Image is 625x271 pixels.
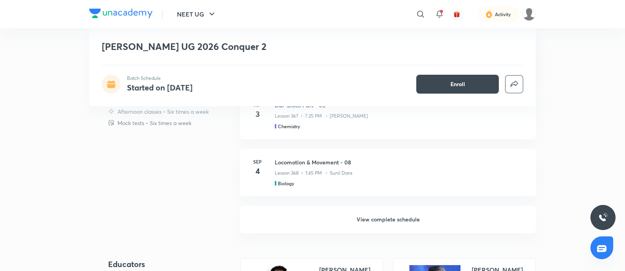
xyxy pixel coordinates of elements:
[450,80,465,88] span: Enroll
[250,108,265,120] h4: 3
[102,41,410,52] h1: [PERSON_NAME] UG 2026 Conquer 2
[522,7,536,21] img: Gopal ram
[416,75,499,94] button: Enroll
[127,75,193,82] p: Batch Schedule
[598,213,608,222] img: ttu
[275,112,368,120] p: Lesson 367 • 7:25 PM • [PERSON_NAME]
[275,158,526,166] h3: Locomotion & Movement - 08
[450,8,463,20] button: avatar
[108,258,215,270] h4: Educators
[118,107,209,116] p: Afternoon classes • Six times a week
[118,119,191,127] p: Mock tests • Six times a week
[240,92,536,149] a: Sep3D&F Block Part - 05Lesson 367 • 7:25 PM • [PERSON_NAME]Chemistry
[453,11,460,18] img: avatar
[250,165,265,177] h4: 4
[172,6,221,22] button: NEET UG
[240,206,536,233] h6: View complete schedule
[89,9,153,18] img: Company Logo
[250,158,265,165] h6: Sep
[278,123,300,130] h5: Chemistry
[275,170,352,177] p: Lesson 368 • 1:45 PM • Sunil Dara
[127,82,193,93] h4: Started on [DATE]
[485,9,493,19] img: activity
[89,9,153,20] a: Company Logo
[278,180,294,187] h5: Biology
[240,149,536,206] a: Sep4Locomotion & Movement - 08Lesson 368 • 1:45 PM • Sunil DaraBiology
